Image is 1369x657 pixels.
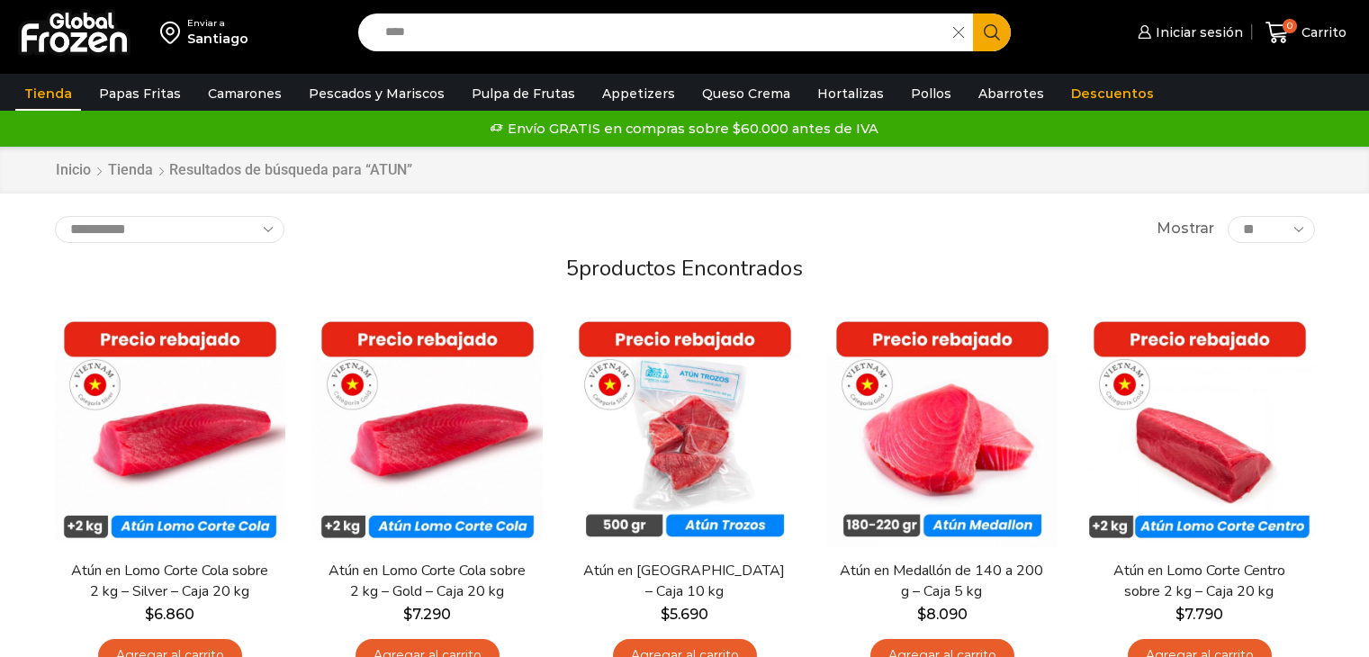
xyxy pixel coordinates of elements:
span: 5 [566,254,579,283]
span: $ [917,606,926,623]
span: $ [145,606,154,623]
a: Appetizers [593,76,684,111]
a: Pollos [902,76,960,111]
a: Atún en Medallón de 140 a 200 g – Caja 5 kg [838,561,1045,602]
span: Iniciar sesión [1151,23,1243,41]
span: 0 [1283,19,1297,33]
a: Atún en Lomo Corte Centro sobre 2 kg – Caja 20 kg [1095,561,1302,602]
a: Queso Crema [693,76,799,111]
a: Inicio [55,160,92,181]
span: productos encontrados [579,254,803,283]
bdi: 7.790 [1175,606,1223,623]
span: Carrito [1297,23,1346,41]
a: 0 Carrito [1261,12,1351,54]
a: Atún en [GEOGRAPHIC_DATA] – Caja 10 kg [581,561,788,602]
h1: Resultados de búsqueda para “ATUN” [169,161,412,178]
bdi: 7.290 [403,606,451,623]
div: Enviar a [187,17,248,30]
span: $ [403,606,412,623]
select: Pedido de la tienda [55,216,284,243]
a: Descuentos [1062,76,1163,111]
a: Tienda [107,160,154,181]
a: Abarrotes [969,76,1053,111]
bdi: 6.860 [145,606,194,623]
a: Tienda [15,76,81,111]
a: Camarones [199,76,291,111]
div: Santiago [187,30,248,48]
a: Pulpa de Frutas [463,76,584,111]
nav: Breadcrumb [55,160,412,181]
span: $ [1175,606,1184,623]
a: Papas Fritas [90,76,190,111]
button: Search button [973,13,1011,51]
a: Atún en Lomo Corte Cola sobre 2 kg – Silver – Caja 20 kg [66,561,273,602]
a: Pescados y Mariscos [300,76,454,111]
span: $ [661,606,670,623]
img: address-field-icon.svg [160,17,187,48]
bdi: 5.690 [661,606,708,623]
a: Atún en Lomo Corte Cola sobre 2 kg – Gold – Caja 20 kg [323,561,530,602]
a: Hortalizas [808,76,893,111]
a: Iniciar sesión [1133,14,1243,50]
span: Mostrar [1157,219,1214,239]
bdi: 8.090 [917,606,968,623]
